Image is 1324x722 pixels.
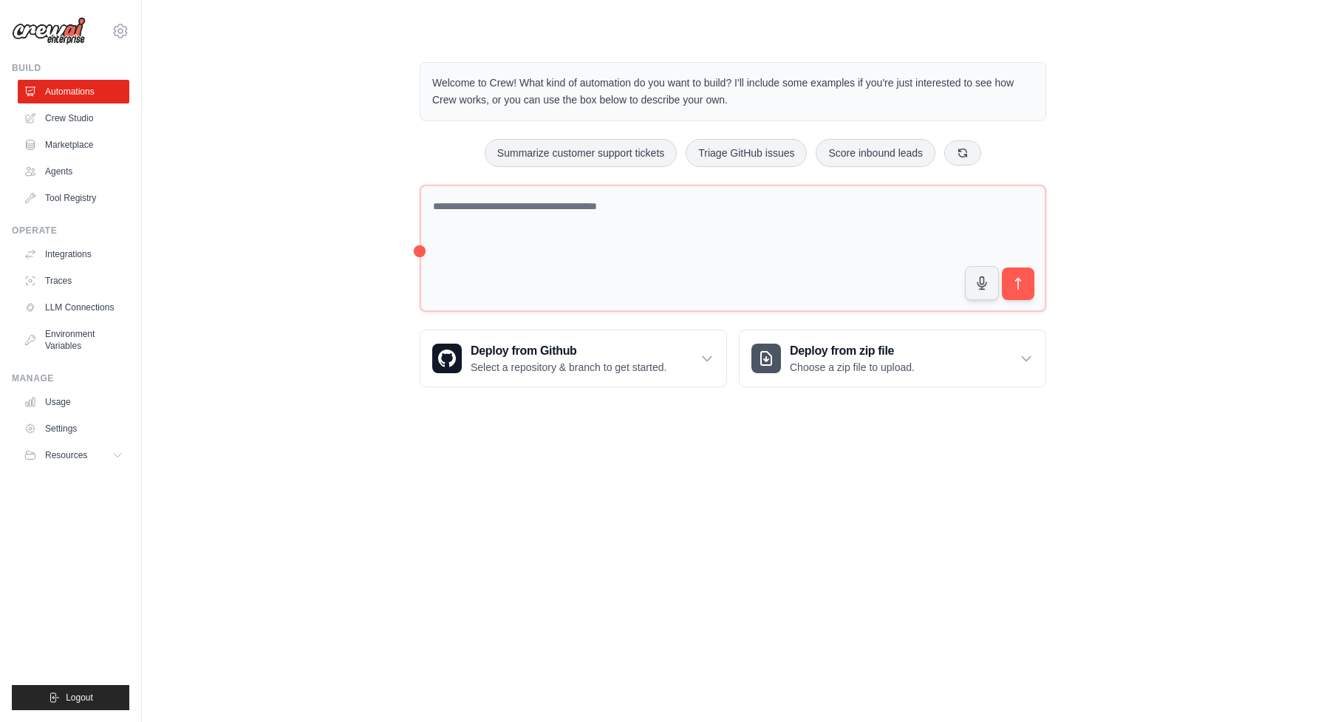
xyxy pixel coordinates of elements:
[18,322,129,358] a: Environment Variables
[686,139,807,167] button: Triage GitHub issues
[12,685,129,710] button: Logout
[471,342,666,360] h3: Deploy from Github
[12,372,129,384] div: Manage
[432,75,1034,109] p: Welcome to Crew! What kind of automation do you want to build? I'll include some examples if you'...
[18,390,129,414] a: Usage
[18,242,129,266] a: Integrations
[18,186,129,210] a: Tool Registry
[816,139,935,167] button: Score inbound leads
[790,342,915,360] h3: Deploy from zip file
[18,296,129,319] a: LLM Connections
[12,62,129,74] div: Build
[18,80,129,103] a: Automations
[790,360,915,375] p: Choose a zip file to upload.
[18,443,129,467] button: Resources
[45,449,87,461] span: Resources
[18,417,129,440] a: Settings
[18,106,129,130] a: Crew Studio
[18,133,129,157] a: Marketplace
[12,17,86,45] img: Logo
[471,360,666,375] p: Select a repository & branch to get started.
[18,269,129,293] a: Traces
[18,160,129,183] a: Agents
[12,225,129,236] div: Operate
[66,692,93,704] span: Logout
[485,139,677,167] button: Summarize customer support tickets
